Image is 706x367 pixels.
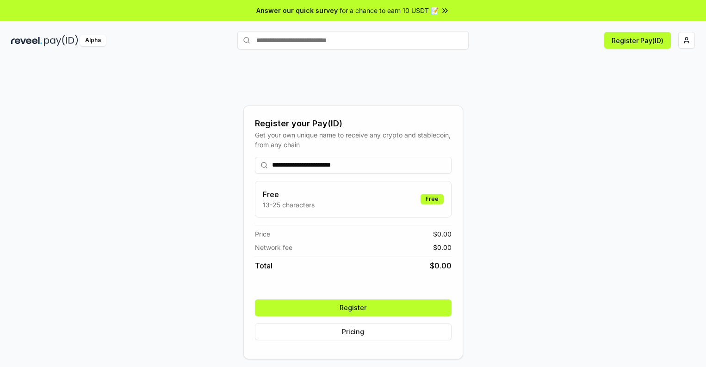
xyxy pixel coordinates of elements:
[255,130,452,149] div: Get your own unique name to receive any crypto and stablecoin, from any chain
[255,243,292,252] span: Network fee
[255,299,452,316] button: Register
[256,6,338,15] span: Answer our quick survey
[263,189,315,200] h3: Free
[430,260,452,271] span: $ 0.00
[604,32,671,49] button: Register Pay(ID)
[80,35,106,46] div: Alpha
[263,200,315,210] p: 13-25 characters
[255,117,452,130] div: Register your Pay(ID)
[255,260,272,271] span: Total
[433,229,452,239] span: $ 0.00
[255,323,452,340] button: Pricing
[421,194,444,204] div: Free
[44,35,78,46] img: pay_id
[340,6,439,15] span: for a chance to earn 10 USDT 📝
[255,229,270,239] span: Price
[433,243,452,252] span: $ 0.00
[11,35,42,46] img: reveel_dark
